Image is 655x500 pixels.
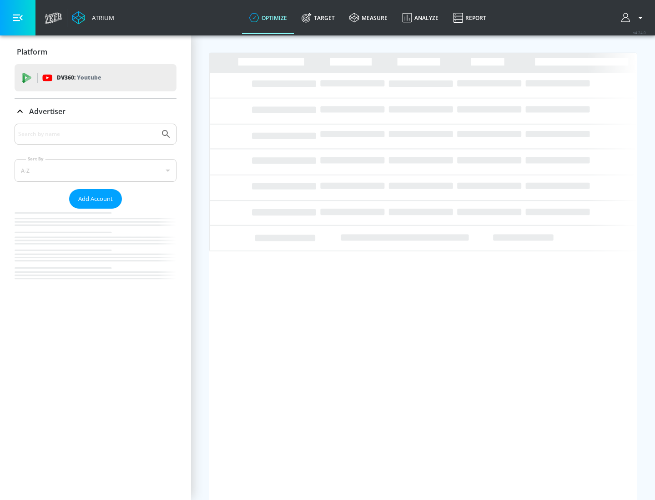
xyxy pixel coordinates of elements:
[395,1,446,34] a: Analyze
[57,73,101,83] p: DV360:
[242,1,294,34] a: optimize
[15,64,176,91] div: DV360: Youtube
[77,73,101,82] p: Youtube
[78,194,113,204] span: Add Account
[26,156,45,162] label: Sort By
[17,47,47,57] p: Platform
[88,14,114,22] div: Atrium
[446,1,494,34] a: Report
[15,99,176,124] div: Advertiser
[69,189,122,209] button: Add Account
[294,1,342,34] a: Target
[18,128,156,140] input: Search by name
[15,209,176,297] nav: list of Advertiser
[15,124,176,297] div: Advertiser
[342,1,395,34] a: measure
[29,106,65,116] p: Advertiser
[633,30,646,35] span: v 4.24.0
[72,11,114,25] a: Atrium
[15,39,176,65] div: Platform
[15,159,176,182] div: A-Z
